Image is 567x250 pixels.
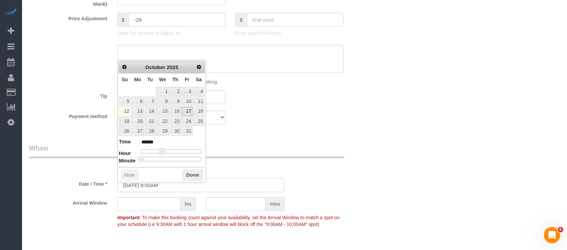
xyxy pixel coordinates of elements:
dt: Time [119,138,131,146]
a: 9 [170,97,181,106]
span: $ [236,13,247,27]
a: 16 [170,107,181,116]
a: 10 [182,97,193,106]
a: 15 [156,107,169,116]
img: Automaid Logo [4,7,18,16]
a: 13 [131,107,144,116]
strong: Important: [117,215,141,220]
span: 2025 [167,64,178,70]
span: mins [266,197,284,211]
a: 11 [193,97,204,106]
a: 4 [193,87,204,96]
span: Prev [122,64,127,70]
a: 25 [193,117,204,126]
span: Saturday [196,77,202,82]
a: 31 [182,127,193,136]
label: Date / Time * [24,178,112,187]
dt: Minute [119,157,136,165]
button: Now [121,170,138,181]
a: 27 [131,127,144,136]
label: Price Adjustment [24,13,112,22]
iframe: Intercom live chat [544,227,560,243]
a: Prev [120,62,129,72]
span: Tuesday [147,77,153,82]
span: Sunday [122,77,128,82]
a: 23 [170,117,181,126]
a: 19 [119,117,130,126]
input: final price [247,13,344,27]
a: 3 [182,87,193,96]
a: 18 [193,107,204,116]
span: Monday [134,77,141,82]
span: Wednesday [159,77,166,82]
a: 7 [145,97,156,106]
a: 2 [170,87,181,96]
button: Done [183,170,203,181]
a: 20 [131,117,144,126]
a: 28 [145,127,156,136]
span: 6 [558,227,563,232]
label: Tip [24,90,112,99]
span: $ [117,13,128,27]
a: 21 [145,117,156,126]
a: 14 [145,107,156,116]
a: 29 [156,127,169,136]
a: 22 [156,117,169,126]
a: 17 [182,107,193,116]
legend: When [29,143,344,158]
a: 1 [156,87,169,96]
a: 30 [170,127,181,136]
a: 24 [182,117,193,126]
a: 12 [119,107,130,116]
a: 8 [156,97,169,106]
span: hrs [181,197,196,211]
label: Arrival Window [24,197,112,206]
a: 5 [119,97,130,106]
span: Friday [185,77,189,82]
span: Thursday [173,77,178,82]
a: Next [194,62,204,72]
p: Enter your Final Price [236,30,343,37]
dt: Hour [119,150,131,158]
span: October [145,64,165,70]
a: 6 [131,97,144,106]
span: To make this booking count against your availability, set the Arrival Window to match a spot on y... [117,215,339,227]
p: Enter the Amount to Adjust, or [117,30,225,37]
label: Payment method [24,111,112,120]
span: Next [196,64,202,70]
a: 26 [119,127,130,136]
input: MM/DD/YYYY HH:MM [117,178,284,192]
